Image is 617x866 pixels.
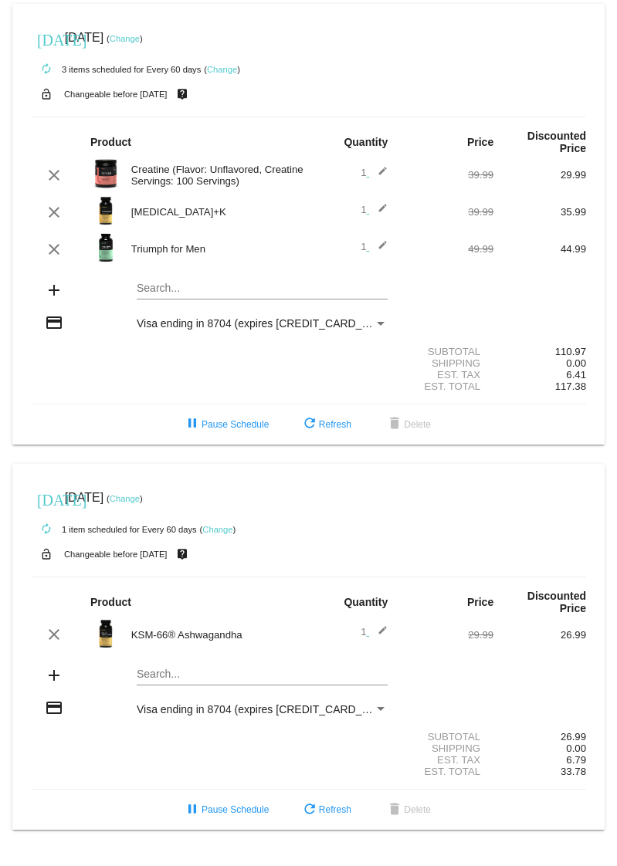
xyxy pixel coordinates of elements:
[90,618,121,649] img: Image-1-Carousel-Ash-1000x1000-Transp-v2.png
[361,626,388,638] span: 1
[110,494,140,503] a: Change
[401,629,493,641] div: 29.99
[137,317,395,330] span: Visa ending in 8704 (expires [CREDIT_CARD_DATA])
[137,703,395,715] span: Visa ending in 8704 (expires [CREDIT_CARD_DATA])
[37,29,56,48] mat-icon: [DATE]
[467,136,493,148] strong: Price
[566,743,586,754] span: 0.00
[173,544,192,564] mat-icon: live_help
[401,369,493,381] div: Est. Tax
[183,804,269,815] span: Pause Schedule
[124,206,309,218] div: [MEDICAL_DATA]+K
[124,629,309,641] div: KSM-66® Ashwagandha
[300,415,319,434] mat-icon: refresh
[204,65,240,74] small: ( )
[31,65,201,74] small: 3 items scheduled for Every 60 days
[137,317,388,330] mat-select: Payment Method
[45,313,63,332] mat-icon: credit_card
[90,232,121,263] img: Image-1-Triumph_carousel-front-transp.png
[344,596,388,608] strong: Quantity
[566,754,586,766] span: 6.79
[401,206,493,218] div: 39.99
[124,243,309,255] div: Triumph for Men
[493,629,586,641] div: 26.99
[401,169,493,181] div: 39.99
[401,754,493,766] div: Est. Tax
[183,419,269,430] span: Pause Schedule
[493,731,586,743] div: 26.99
[493,243,586,255] div: 44.99
[64,550,168,559] small: Changeable before [DATE]
[37,489,56,508] mat-icon: [DATE]
[107,494,143,503] small: ( )
[493,346,586,357] div: 110.97
[173,84,192,104] mat-icon: live_help
[45,281,63,299] mat-icon: add
[110,34,140,43] a: Change
[361,167,388,178] span: 1
[555,381,586,392] span: 117.38
[300,801,319,820] mat-icon: refresh
[300,419,351,430] span: Refresh
[401,766,493,777] div: Est. Total
[124,164,309,187] div: Creatine (Flavor: Unflavored, Creatine Servings: 100 Servings)
[361,204,388,215] span: 1
[37,84,56,104] mat-icon: lock_open
[566,357,586,369] span: 0.00
[369,203,388,222] mat-icon: edit
[527,130,586,154] strong: Discounted Price
[45,625,63,644] mat-icon: clear
[467,596,493,608] strong: Price
[90,136,131,148] strong: Product
[373,411,443,438] button: Delete
[107,34,143,43] small: ( )
[37,60,56,79] mat-icon: autorenew
[90,195,121,226] img: Image-1-Carousel-Vitamin-DK-Photoshoped-1000x1000-1.png
[373,796,443,824] button: Delete
[385,804,431,815] span: Delete
[288,796,364,824] button: Refresh
[493,169,586,181] div: 29.99
[344,136,388,148] strong: Quantity
[493,206,586,218] div: 35.99
[137,703,388,715] mat-select: Payment Method
[64,90,168,99] small: Changeable before [DATE]
[401,381,493,392] div: Est. Total
[37,520,56,539] mat-icon: autorenew
[369,166,388,184] mat-icon: edit
[207,65,237,74] a: Change
[288,411,364,438] button: Refresh
[361,241,388,252] span: 1
[561,766,586,777] span: 33.78
[45,699,63,717] mat-icon: credit_card
[171,411,281,438] button: Pause Schedule
[45,240,63,259] mat-icon: clear
[401,743,493,754] div: Shipping
[137,668,388,681] input: Search...
[31,525,197,534] small: 1 item scheduled for Every 60 days
[401,243,493,255] div: 49.99
[401,357,493,369] div: Shipping
[300,804,351,815] span: Refresh
[90,596,131,608] strong: Product
[45,166,63,184] mat-icon: clear
[202,525,232,534] a: Change
[369,240,388,259] mat-icon: edit
[183,801,202,820] mat-icon: pause
[200,525,236,534] small: ( )
[90,158,121,189] img: Image-1-Carousel-Creatine-100S-1000x1000-1.png
[171,796,281,824] button: Pause Schedule
[566,369,586,381] span: 6.41
[45,666,63,685] mat-icon: add
[183,415,202,434] mat-icon: pause
[385,801,404,820] mat-icon: delete
[137,282,388,295] input: Search...
[385,419,431,430] span: Delete
[45,203,63,222] mat-icon: clear
[401,346,493,357] div: Subtotal
[527,590,586,614] strong: Discounted Price
[385,415,404,434] mat-icon: delete
[369,625,388,644] mat-icon: edit
[401,731,493,743] div: Subtotal
[37,544,56,564] mat-icon: lock_open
